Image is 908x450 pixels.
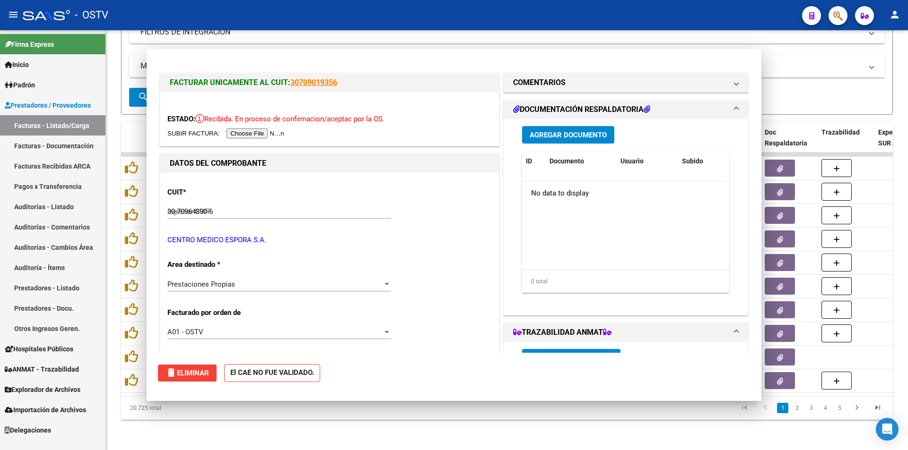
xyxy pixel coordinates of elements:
[735,403,753,413] a: go to first page
[869,403,887,413] a: go to last page
[522,126,614,144] button: Agregar Documento
[167,307,265,318] p: Facturado por orden de
[167,187,265,198] p: CUIT
[195,115,384,123] span: Recibida. En proceso de confirmacion/aceptac por la OS.
[5,364,79,374] span: ANMAT - Trazabilidad
[522,349,620,366] button: Agregar Trazabilidad
[546,151,617,171] datatable-header-cell: Documento
[290,78,337,87] a: 30709019356
[167,115,195,123] span: ESTADO:
[725,151,773,171] datatable-header-cell: Acción
[5,384,80,395] span: Explorador de Archivos
[166,369,209,377] span: Eliminar
[170,159,266,168] strong: DATOS DEL COMPROBANTE
[834,403,845,413] a: 5
[761,122,818,164] datatable-header-cell: Doc Respaldatoria
[889,9,900,20] mat-icon: person
[805,403,817,413] a: 3
[791,403,803,413] a: 2
[821,128,860,136] span: Trazabilidad
[167,280,235,289] span: Prestaciones Propias
[682,157,703,165] span: Subido
[820,403,831,413] a: 4
[504,323,748,342] mat-expansion-panel-header: TRAZABILIDAD ANMAT
[522,181,726,205] div: No data to display
[504,119,748,315] div: DOCUMENTACIÓN RESPALDATORIA
[138,91,149,102] mat-icon: search
[140,27,862,37] mat-panel-title: FILTROS DE INTEGRACION
[504,100,748,119] mat-expansion-panel-header: DOCUMENTACIÓN RESPALDATORIA
[522,151,546,171] datatable-header-cell: ID
[504,73,748,92] mat-expansion-panel-header: COMENTARIOS
[617,151,678,171] datatable-header-cell: Usuario
[75,5,108,25] span: - OSTV
[876,418,899,441] div: Open Intercom Messenger
[620,157,644,165] span: Usuario
[5,100,91,110] span: Prestadores / Proveedores
[756,403,774,413] a: go to previous page
[530,131,607,139] span: Agregar Documento
[224,364,320,382] strong: El CAE NO FUE VALIDADO.
[513,104,650,115] h1: DOCUMENTACIÓN RESPALDATORIA
[5,405,86,415] span: Importación de Archivos
[550,157,584,165] span: Documento
[804,400,818,416] li: page 3
[513,327,611,338] h1: TRAZABILIDAD ANMAT
[138,93,231,102] span: Buscar Comprobante
[818,400,832,416] li: page 4
[121,396,274,420] div: 20.725 total
[526,157,532,165] span: ID
[790,400,804,416] li: page 2
[5,425,51,435] span: Delegaciones
[8,9,19,20] mat-icon: menu
[522,270,729,293] div: 0 total
[5,344,73,354] span: Hospitales Públicos
[5,80,35,90] span: Padrón
[777,403,788,413] a: 1
[166,367,177,378] mat-icon: delete
[513,77,566,88] h1: COMENTARIOS
[832,400,847,416] li: page 5
[5,39,54,50] span: Firma Express
[776,400,790,416] li: page 1
[158,365,217,382] button: Eliminar
[140,61,862,71] mat-panel-title: MAS FILTROS
[167,259,265,270] p: Area destinado *
[678,151,725,171] datatable-header-cell: Subido
[167,235,492,246] p: CENTRO MEDICO ESPORA S.A.
[818,122,874,164] datatable-header-cell: Trazabilidad
[848,403,866,413] a: go to next page
[765,128,807,147] span: Doc Respaldatoria
[5,59,29,70] span: Inicio
[167,328,203,336] span: A01 - OSTV
[170,78,290,87] span: FACTURAR UNICAMENTE AL CUIT:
